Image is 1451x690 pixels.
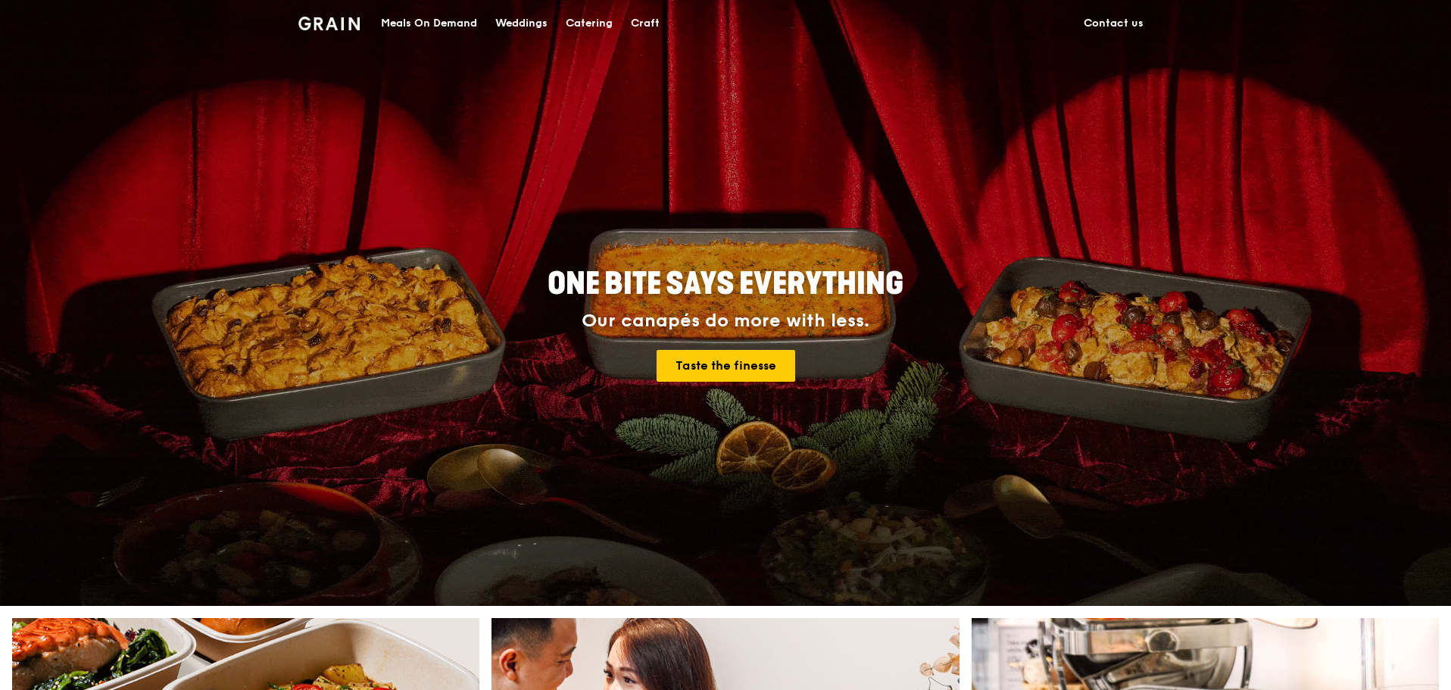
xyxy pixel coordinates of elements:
div: Meals On Demand [381,1,477,46]
a: Contact us [1075,1,1153,46]
img: Grain [298,17,360,30]
div: Our canapés do more with less. [453,311,998,332]
a: Taste the finesse [657,350,795,382]
a: Craft [622,1,669,46]
div: Weddings [495,1,548,46]
a: Weddings [486,1,557,46]
a: Catering [557,1,622,46]
span: ONE BITE SAYS EVERYTHING [548,266,903,302]
div: Craft [631,1,660,46]
div: Catering [566,1,613,46]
